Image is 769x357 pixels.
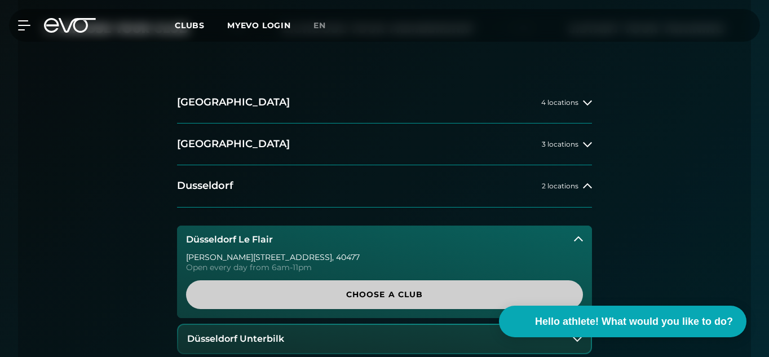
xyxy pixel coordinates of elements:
a: MYEVO LOGIN [227,20,291,30]
font: , 40477 [332,252,360,262]
a: Choose a club [186,280,583,309]
font: Düsseldorf Unterbilk [187,333,284,344]
font: locations [547,140,578,148]
a: en [313,19,339,32]
font: Hello athlete! What would you like to do? [535,316,733,327]
button: Hello athlete! What would you like to do? [499,306,746,337]
font: Choose a club [346,289,423,299]
a: Clubs [175,20,227,30]
font: 2 [542,182,546,190]
font: [GEOGRAPHIC_DATA] [177,138,290,150]
font: [PERSON_NAME][STREET_ADDRESS] [186,252,332,262]
button: [GEOGRAPHIC_DATA]4 locations [177,82,592,124]
font: Dusseldorf [177,179,233,192]
font: en [313,20,326,30]
button: Düsseldorf Unterbilk [178,325,591,353]
font: Open every day from 6am-11pm [186,262,312,272]
font: Düsseldorf Le Flair [186,234,273,245]
button: [GEOGRAPHIC_DATA]3 locations [177,124,592,165]
font: 4 [541,98,546,107]
font: Clubs [175,20,205,30]
font: locations [547,182,578,190]
button: Düsseldorf Le Flair [177,226,592,254]
button: Dusseldorf2 locations [177,165,592,207]
font: [GEOGRAPHIC_DATA] [177,96,290,108]
font: 3 [542,140,546,148]
font: locations [547,98,578,107]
